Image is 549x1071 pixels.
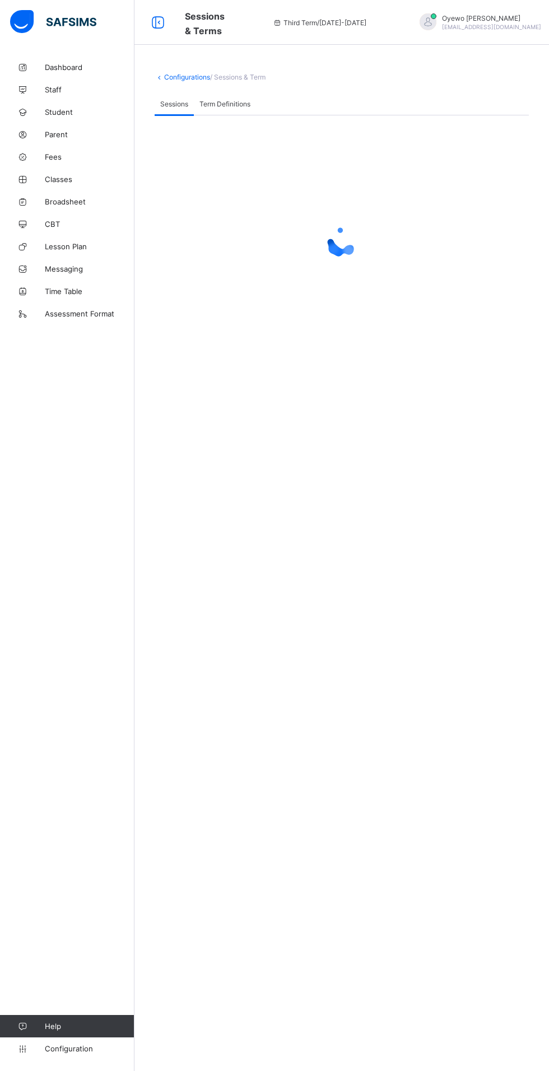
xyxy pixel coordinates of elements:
span: Oyewo [PERSON_NAME] [442,14,541,22]
span: Fees [45,152,134,161]
span: Student [45,108,134,117]
span: Lesson Plan [45,242,134,251]
span: session/term information [272,18,366,27]
img: safsims [10,10,96,34]
span: Classes [45,175,134,184]
span: Assessment Format [45,309,134,318]
span: Configuration [45,1044,134,1053]
span: Messaging [45,264,134,273]
span: Dashboard [45,63,134,72]
span: Sessions & Terms [185,11,225,36]
span: / Sessions & Term [210,73,266,81]
span: Help [45,1022,134,1031]
span: CBT [45,220,134,229]
span: Parent [45,130,134,139]
span: Time Table [45,287,134,296]
span: Broadsheet [45,197,134,206]
span: Sessions [160,100,188,108]
span: Term Definitions [199,100,250,108]
span: [EMAIL_ADDRESS][DOMAIN_NAME] [442,24,541,30]
span: Staff [45,85,134,94]
a: Configurations [164,73,210,81]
